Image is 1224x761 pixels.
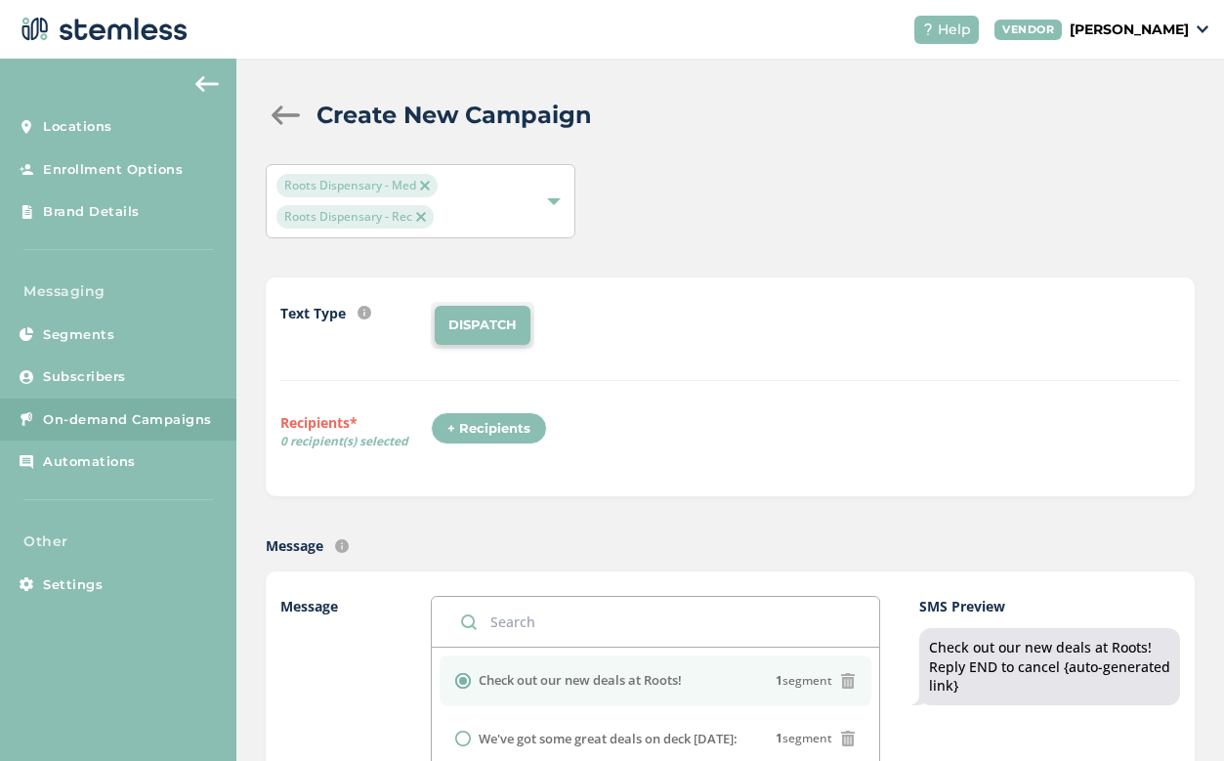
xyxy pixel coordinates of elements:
span: Help [938,20,971,40]
img: logo-dark-0685b13c.svg [16,10,188,49]
img: icon-info-236977d2.svg [358,306,371,319]
div: + Recipients [431,412,547,445]
span: segment [776,672,832,690]
span: On-demand Campaigns [43,410,212,430]
label: SMS Preview [919,596,1180,616]
li: DISPATCH [435,306,530,345]
span: 0 recipient(s) selected [280,433,430,450]
span: Roots Dispensary - Rec [276,205,434,229]
span: Enrollment Options [43,160,183,180]
span: Segments [43,325,114,345]
span: Subscribers [43,367,126,387]
span: Roots Dispensary - Med [276,174,438,197]
label: Recipients* [280,412,430,457]
span: Brand Details [43,202,140,222]
label: Message [266,535,323,556]
span: Automations [43,452,136,472]
input: Search [432,597,879,647]
img: icon_down-arrow-small-66adaf34.svg [1197,25,1208,33]
div: Check out our new deals at Roots! Reply END to cancel {auto-generated link} [929,638,1170,696]
img: icon-close-accent-8a337256.svg [416,212,426,222]
label: We've got some great deals on deck [DATE]: [479,730,738,749]
img: icon-arrow-back-accent-c549486e.svg [195,76,219,92]
h2: Create New Campaign [317,98,592,133]
span: Locations [43,117,112,137]
strong: 1 [776,730,782,746]
label: Text Type [280,303,346,323]
p: [PERSON_NAME] [1070,20,1189,40]
div: VENDOR [994,20,1062,40]
label: Check out our new deals at Roots! [479,671,682,691]
img: icon-help-white-03924b79.svg [922,23,934,35]
strong: 1 [776,672,782,689]
iframe: Chat Widget [1126,667,1224,761]
img: icon-close-accent-8a337256.svg [420,181,430,190]
span: Settings [43,575,103,595]
span: segment [776,730,832,747]
img: icon-info-236977d2.svg [335,539,349,553]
